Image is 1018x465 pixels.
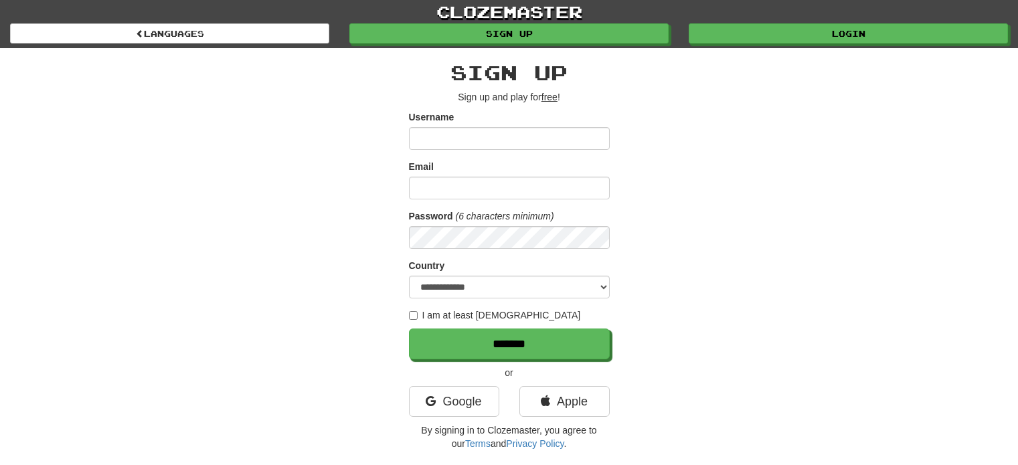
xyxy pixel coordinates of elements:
[689,23,1008,43] a: Login
[506,438,564,449] a: Privacy Policy
[409,386,499,417] a: Google
[519,386,610,417] a: Apple
[409,308,581,322] label: I am at least [DEMOGRAPHIC_DATA]
[409,424,610,450] p: By signing in to Clozemaster, you agree to our and .
[409,311,418,320] input: I am at least [DEMOGRAPHIC_DATA]
[409,62,610,84] h2: Sign up
[10,23,329,43] a: Languages
[409,160,434,173] label: Email
[409,90,610,104] p: Sign up and play for !
[465,438,491,449] a: Terms
[541,92,558,102] u: free
[409,259,445,272] label: Country
[456,211,554,221] em: (6 characters minimum)
[409,110,454,124] label: Username
[409,366,610,379] p: or
[409,209,453,223] label: Password
[349,23,669,43] a: Sign up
